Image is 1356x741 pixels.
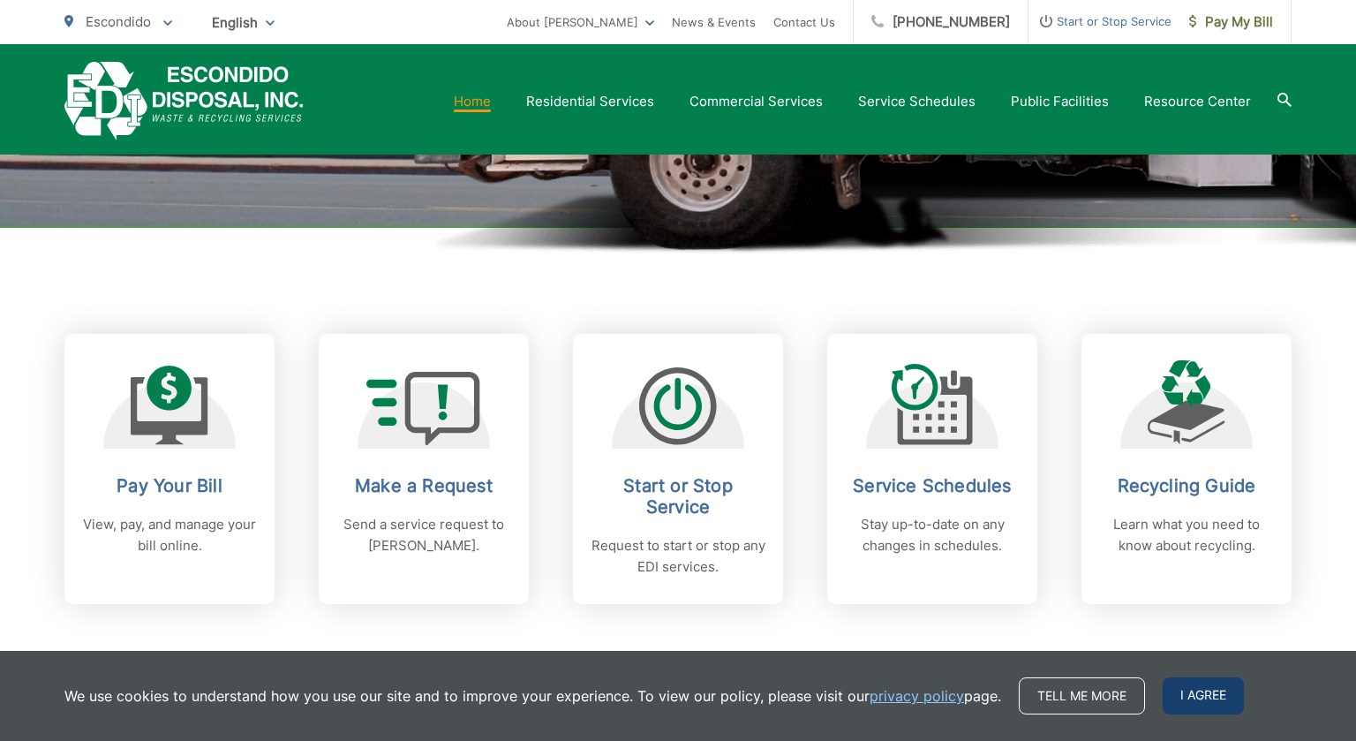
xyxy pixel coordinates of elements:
[454,91,491,112] a: Home
[507,11,654,33] a: About [PERSON_NAME]
[1081,334,1292,604] a: Recycling Guide Learn what you need to know about recycling.
[845,514,1020,556] p: Stay up-to-date on any changes in schedules.
[1019,677,1145,715] a: Tell me more
[526,91,654,112] a: Residential Services
[845,475,1020,496] h2: Service Schedules
[336,475,511,496] h2: Make a Request
[82,475,257,496] h2: Pay Your Bill
[86,13,151,30] span: Escondido
[1254,657,1343,741] iframe: To enrich screen reader interactions, please activate Accessibility in Grammarly extension settings
[64,62,304,140] a: EDCD logo. Return to the homepage.
[1011,91,1109,112] a: Public Facilities
[773,11,835,33] a: Contact Us
[319,334,529,604] a: Make a Request Send a service request to [PERSON_NAME].
[199,7,288,38] span: English
[591,535,765,578] p: Request to start or stop any EDI services.
[591,475,765,518] h2: Start or Stop Service
[672,11,756,33] a: News & Events
[858,91,976,112] a: Service Schedules
[1099,475,1274,496] h2: Recycling Guide
[64,685,1001,707] p: We use cookies to understand how you use our site and to improve your experience. To view our pol...
[82,514,257,556] p: View, pay, and manage your bill online.
[1163,677,1244,715] span: I agree
[870,685,964,707] a: privacy policy
[1189,11,1273,33] span: Pay My Bill
[689,91,823,112] a: Commercial Services
[1099,514,1274,556] p: Learn what you need to know about recycling.
[1144,91,1251,112] a: Resource Center
[64,334,275,604] a: Pay Your Bill View, pay, and manage your bill online.
[336,514,511,556] p: Send a service request to [PERSON_NAME].
[827,334,1037,604] a: Service Schedules Stay up-to-date on any changes in schedules.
